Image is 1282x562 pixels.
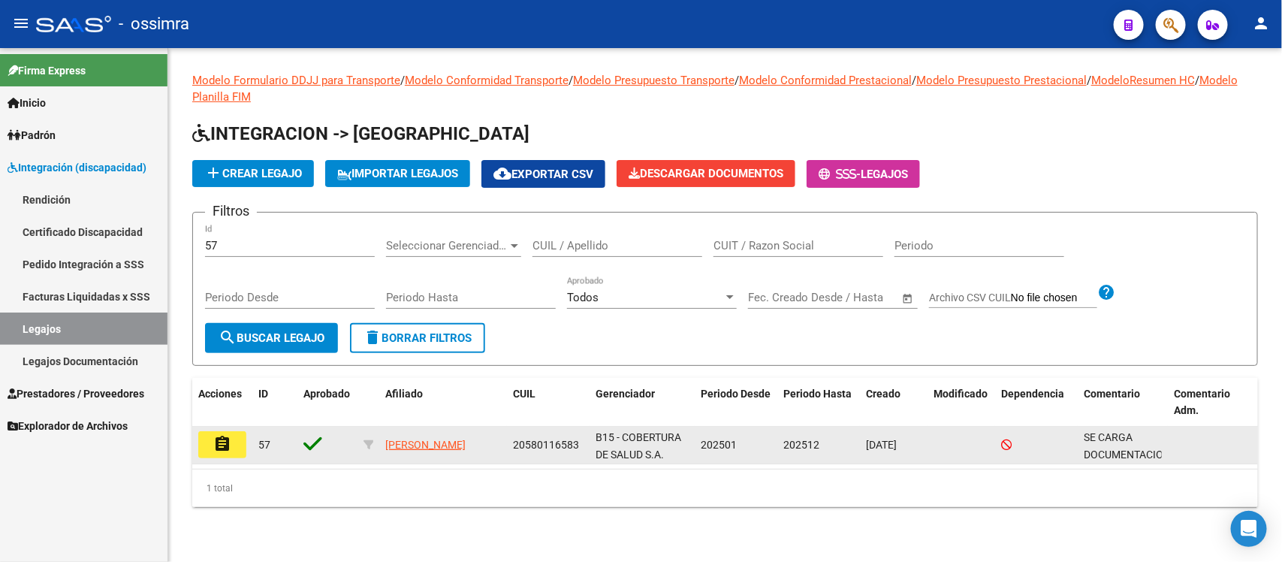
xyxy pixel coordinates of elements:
span: - [819,168,861,181]
mat-icon: menu [12,14,30,32]
span: 202512 [783,439,819,451]
div: 1 total [192,470,1258,507]
span: CUIL [513,388,535,400]
span: 20580116583 [513,439,579,451]
datatable-header-cell: CUIL [507,378,590,428]
span: Creado [866,388,900,400]
span: Comentario Adm. [1174,388,1230,417]
h3: Filtros [205,201,257,222]
button: -Legajos [807,160,920,188]
span: Periodo Desde [701,388,771,400]
a: ModeloResumen HC [1091,74,1195,87]
datatable-header-cell: Aprobado [297,378,357,428]
span: INTEGRACION -> [GEOGRAPHIC_DATA] [192,123,529,144]
span: Todos [567,291,599,304]
a: Modelo Formulario DDJJ para Transporte [192,74,400,87]
span: Dependencia [1001,388,1064,400]
button: Borrar Filtros [350,323,485,353]
span: Descargar Documentos [629,167,783,180]
datatable-header-cell: Creado [860,378,928,428]
button: Open calendar [900,290,917,307]
datatable-header-cell: Gerenciador [590,378,695,428]
span: Gerenciador [596,388,655,400]
span: Firma Express [8,62,86,79]
span: - ossimra [119,8,189,41]
input: Fecha inicio [748,291,809,304]
mat-icon: delete [363,328,382,346]
span: Prestadores / Proveedores [8,385,144,402]
span: [PERSON_NAME] [385,439,466,451]
mat-icon: search [219,328,237,346]
input: Fecha fin [822,291,895,304]
span: Comentario [1084,388,1140,400]
span: Acciones [198,388,242,400]
a: Modelo Conformidad Prestacional [739,74,912,87]
mat-icon: help [1097,283,1115,301]
span: Archivo CSV CUIL [929,292,1011,304]
span: Exportar CSV [493,168,593,181]
span: Explorador de Archivos [8,418,128,434]
span: Padrón [8,127,56,144]
datatable-header-cell: ID [252,378,297,428]
span: Crear Legajo [204,167,302,180]
div: / / / / / / [192,72,1258,507]
datatable-header-cell: Comentario [1078,378,1168,428]
datatable-header-cell: Modificado [928,378,995,428]
span: B15 - COBERTURA DE SALUD S.A. [596,431,681,461]
span: Inicio [8,95,46,111]
span: ID [258,388,268,400]
span: 57 [258,439,270,451]
datatable-header-cell: Acciones [192,378,252,428]
button: Exportar CSV [481,160,605,188]
datatable-header-cell: Afiliado [379,378,507,428]
button: Crear Legajo [192,160,314,187]
span: Seleccionar Gerenciador [386,239,508,252]
mat-icon: cloud_download [493,165,511,183]
span: Periodo Hasta [783,388,852,400]
mat-icon: assignment [213,435,231,453]
datatable-header-cell: Periodo Desde [695,378,777,428]
span: [DATE] [866,439,897,451]
datatable-header-cell: Dependencia [995,378,1078,428]
span: Legajos [861,168,908,181]
mat-icon: person [1252,14,1270,32]
mat-icon: add [204,164,222,182]
a: Modelo Conformidad Transporte [405,74,569,87]
datatable-header-cell: Comentario Adm. [1168,378,1258,428]
span: IMPORTAR LEGAJOS [337,167,458,180]
span: Aprobado [303,388,350,400]
span: Afiliado [385,388,423,400]
a: Modelo Presupuesto Prestacional [916,74,1087,87]
span: Buscar Legajo [219,331,324,345]
a: Modelo Presupuesto Transporte [573,74,735,87]
button: Descargar Documentos [617,160,795,187]
span: Borrar Filtros [363,331,472,345]
datatable-header-cell: Periodo Hasta [777,378,860,428]
span: Integración (discapacidad) [8,159,146,176]
div: Open Intercom Messenger [1231,511,1267,547]
span: Modificado [934,388,988,400]
button: Buscar Legajo [205,323,338,353]
span: 202501 [701,439,737,451]
button: IMPORTAR LEGAJOS [325,160,470,187]
input: Archivo CSV CUIL [1011,292,1097,305]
